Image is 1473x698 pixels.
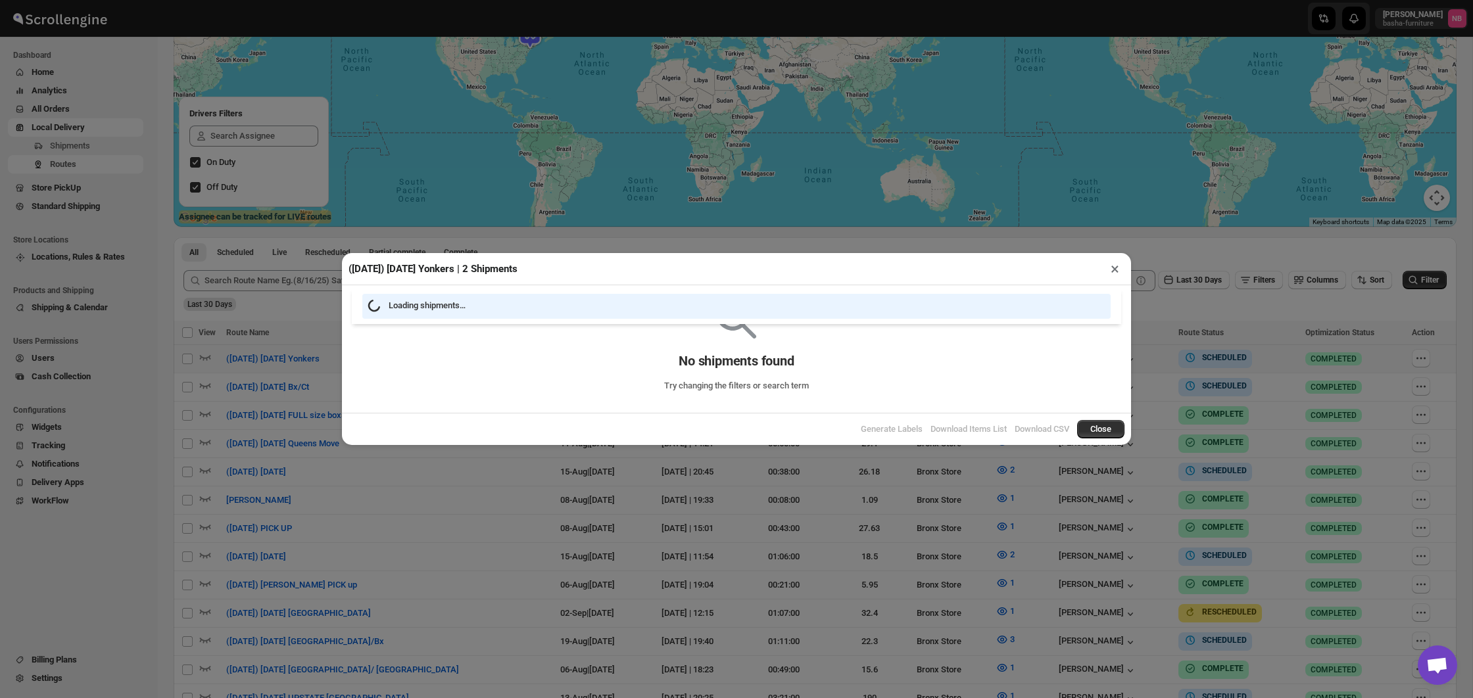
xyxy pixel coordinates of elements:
[1077,420,1124,438] button: Close
[389,299,466,316] span: Loading shipments…
[664,379,809,392] p: Try changing the filters or search term
[1418,645,1457,685] a: Open chat
[1105,260,1124,278] button: ×
[679,353,794,369] p: No shipments found
[349,262,518,275] h2: ([DATE]) [DATE] Yonkers | 2 Shipments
